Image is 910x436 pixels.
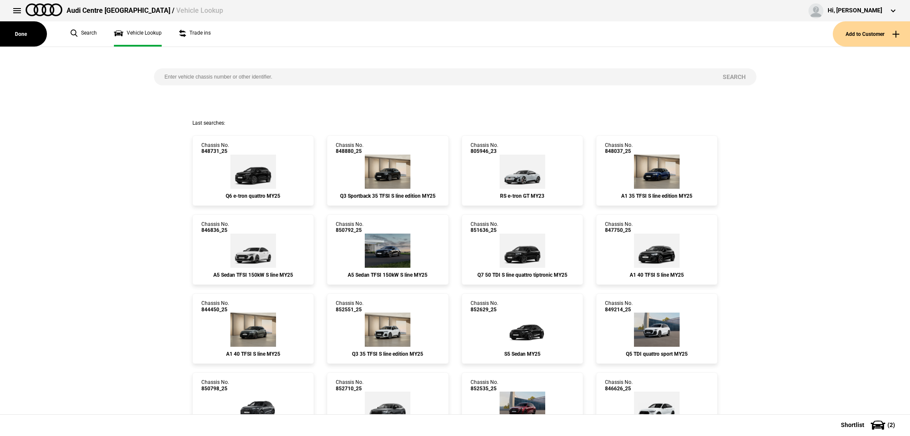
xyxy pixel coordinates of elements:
[634,155,680,189] img: Audi_GBACHG_25_ZV_2D0E_6H4_PS1_PX2_N4M_6FB_WA9_2Z7_C5Q_WBX_(Nadin:_2Z7_6FB_6H4_C43_C5Q_N4M_PS1_PX...
[336,142,363,155] div: Chassis No.
[201,386,229,392] span: 850798_25
[605,142,633,155] div: Chassis No.
[605,351,709,357] div: Q5 TDI quattro sport MY25
[365,313,410,347] img: Audi_F3BCCX_25LE_FZ_2Y2Y_3FU_6FJ_3S2_V72_WN8_(Nadin:_3FU_3S2_6FJ_C62_V72_WN8)_ext.png
[201,307,229,313] span: 844450_25
[179,21,211,47] a: Trade ins
[712,68,756,85] button: Search
[336,351,439,357] div: Q3 35 TFSI S line edition MY25
[336,193,439,199] div: Q3 Sportback 35 TFSI S line edition MY25
[176,6,223,15] span: Vehicle Lookup
[605,148,633,154] span: 848037_25
[201,221,229,234] div: Chassis No.
[365,392,410,426] img: Audi_F3NCCX_25LE_FZ_6Y6Y_3FB_6FJ_V72_WN8_X8C_(Nadin:_3FB_6FJ_C62_V72_WN8)_ext.png
[471,300,498,313] div: Chassis No.
[230,155,276,189] img: Audi_GFBA38_25_GX_0E0E_WA7_WA2_PAH_PYH_V39_PQ3_PG6_VW5_(Nadin:_C05_PAH_PG6_PQ3_PYH_V39_VW5_WA2_WA...
[471,227,498,233] span: 851636_25
[192,120,225,126] span: Last searches:
[201,379,229,392] div: Chassis No.
[201,227,229,233] span: 846836_25
[634,234,680,268] img: Audi_GBACFG_25_ZV_0E0E_WA2_N4M_(Nadin:_C43_N4M_WA2)_ext.png
[605,221,633,234] div: Chassis No.
[365,155,410,189] img: Audi_F3NCCX_25LE_FZ_0E0E_V72_WN8_X8C_(Nadin:_C62_V72_WN8)_ext.png
[828,6,882,15] div: Hi, [PERSON_NAME]
[471,351,574,357] div: S5 Sedan MY25
[70,21,97,47] a: Search
[365,234,410,268] img: Audi_FU2AZG_25_FW_0E0E_WA9_PAH_9VS_WA7_PYH_U43_(Nadin:_9VS_C85_PAH_PYH_SN8_U43_WA7_WA9)_ext.png
[26,3,62,16] img: audi.png
[336,386,363,392] span: 852710_25
[605,227,633,233] span: 847750_25
[841,422,864,428] span: Shortlist
[471,193,574,199] div: RS e-tron GT MY23
[201,300,229,313] div: Chassis No.
[500,155,545,189] img: Audi_F83RH7_23_KH_M1M1_WA7_WA2_KB4_PEG_(Nadin:_2PF_73Q_C09_KB4_NW2_PEG_WA2_WA7)_ext.png
[201,148,229,154] span: 848731_25
[336,307,363,313] span: 852551_25
[154,68,712,85] input: Enter vehicle chassis number or other identifier.
[227,392,279,426] img: Audi_GUBAZG_25_FW_6Y6Y_WA9_PAH_WA7_6FJ_PYH_F80_H65_(Nadin:_6FJ_C56_F80_H65_PAH_PYH_WA7_WA9)_ext.png
[471,272,574,278] div: Q7 50 TDI S line quattro tiptronic MY25
[114,21,162,47] a: Vehicle Lookup
[500,392,545,426] img: Audi_GUBS5Y_25LE_GX_S5S5_PAH_6FJ_(Nadin:_6FJ_C56_PAH)_ext.png
[230,234,276,268] img: Audi_FU2AZG_25_FW_Z9Z9_PAH_WA7_U43_(Nadin:_C84_PAH_SN8_U43_WA7)_ext.png
[887,422,895,428] span: ( 2 )
[201,351,305,357] div: A1 40 TFSI S line MY25
[336,148,363,154] span: 848880_25
[471,379,498,392] div: Chassis No.
[471,307,498,313] span: 852629_25
[336,221,363,234] div: Chassis No.
[336,227,363,233] span: 850792_25
[471,221,498,234] div: Chassis No.
[828,414,910,436] button: Shortlist(2)
[471,142,498,155] div: Chassis No.
[201,272,305,278] div: A5 Sedan TFSI 150kW S line MY25
[230,313,276,347] img: Audi_GBACFG_25_ZV_Z70E_4ZD_WA2_6H4_N4M_6FB_(Nadin:_4ZD_6FB_6H4_C43_N4M_WA2)_ext.png
[497,313,548,347] img: Audi_FU2S5Y_25S_GX_0E0E_PAH_5MK_WA2_PQ7_8RT_PYH_PWO_3FP_F19_(Nadin:_3FP_5MK_8RT_C95_F19_PAH_PQ7_P...
[605,300,633,313] div: Chassis No.
[67,6,223,15] div: Audi Centre [GEOGRAPHIC_DATA] /
[336,300,363,313] div: Chassis No.
[833,21,910,47] button: Add to Customer
[605,379,633,392] div: Chassis No.
[471,386,498,392] span: 852535_25
[605,193,709,199] div: A1 35 TFSI S line edition MY25
[605,386,633,392] span: 846626_25
[605,307,633,313] span: 849214_25
[605,272,709,278] div: A1 40 TFSI S line MY25
[201,193,305,199] div: Q6 e-tron quattro MY25
[336,379,363,392] div: Chassis No.
[634,392,680,426] img: Audi_FYTS5A_25_EI_2Y2Y_WN9_1KK_1LI_59Q_(Nadin:_1KK_1LI_59Q_C52_WN9)_ext.png
[500,234,545,268] img: Audi_4MQCN2_25_EI_0E0E_PAH_WA7_WC7_N0Q_54K_(Nadin:_54K_C95_N0Q_PAH_WA7_WC7)_ext.png
[471,148,498,154] span: 805946_23
[336,272,439,278] div: A5 Sedan TFSI 150kW S line MY25
[634,313,680,347] img: Audi_GUBAUY_25S_GX_2Y2Y_PAH_WA7_5MB_6FJ_WXC_PWL_F80_H65_(Nadin:_5MB_6FJ_C56_F80_H65_PAH_PWL_S9S_W...
[201,142,229,155] div: Chassis No.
